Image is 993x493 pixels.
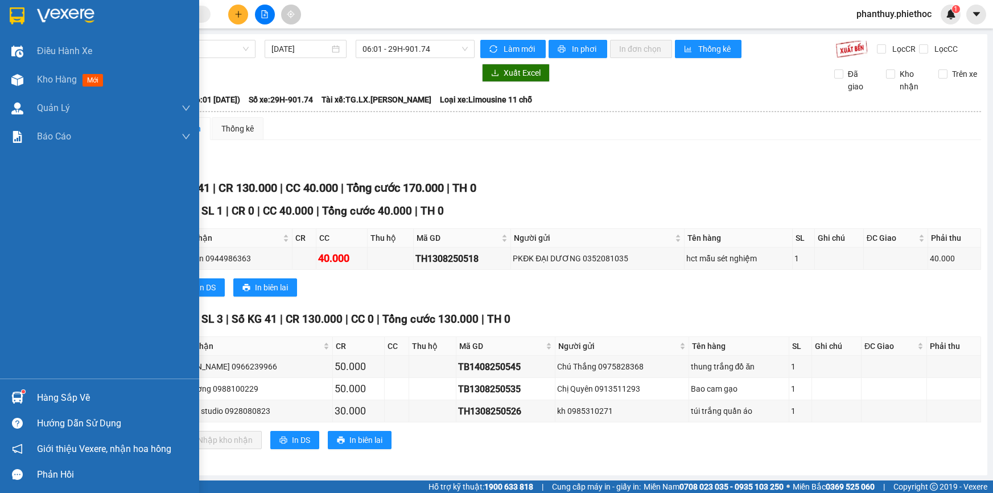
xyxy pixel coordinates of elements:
span: Người nhận [170,340,321,352]
span: | [213,181,216,195]
div: an nhiên studio 0928080823 [169,405,331,417]
button: printerIn biên lai [328,431,392,449]
th: Tên hàng [685,229,793,248]
span: CR 0 [232,204,254,217]
span: In biên lai [349,434,382,446]
th: Thu hộ [368,229,414,248]
span: | [226,313,229,326]
span: | [280,313,283,326]
span: Hỗ trợ kỹ thuật: [428,480,533,493]
td: TH1308250526 [456,400,555,422]
span: TH 0 [452,181,476,195]
span: CC 40.000 [263,204,314,217]
span: Mã GD [417,232,499,244]
div: Hàng sắp về [37,389,191,406]
span: 06:01 - 29H-901.74 [362,40,468,57]
span: message [12,469,23,480]
span: Mã GD [459,340,543,352]
span: copyright [930,483,938,491]
span: caret-down [971,9,982,19]
span: CC 40.000 [286,181,338,195]
span: printer [558,45,567,54]
img: solution-icon [11,131,23,143]
span: Miền Bắc [793,480,875,493]
th: CR [333,337,385,356]
button: downloadXuất Excel [482,64,550,82]
span: Miền Nam [644,480,784,493]
img: warehouse-icon [11,102,23,114]
span: TH 0 [421,204,444,217]
div: Chị Phương 0988100229 [169,383,331,395]
span: CR 130.000 [286,313,343,326]
span: SL 1 [201,204,223,217]
button: printerIn DS [176,278,225,297]
div: Chị Quyên 0944986363 [168,252,290,265]
div: TH1308250518 [415,252,509,266]
span: down [182,104,191,113]
span: Lọc CC [930,43,959,55]
div: 40.000 [930,252,979,265]
div: Chú Thắng 0975828368 [557,360,687,373]
span: Người gửi [514,232,673,244]
span: | [377,313,380,326]
span: phanthuy.phiethoc [847,7,941,21]
span: | [341,181,344,195]
span: Lọc CR [888,43,917,55]
img: logo-vxr [10,7,24,24]
span: In phơi [572,43,598,55]
span: aim [287,10,295,18]
div: TB1308250535 [458,382,553,396]
div: Chị Quyên 0913511293 [557,383,687,395]
div: TH1308250526 [458,404,553,418]
img: warehouse-icon [11,46,23,57]
sup: 1 [952,5,960,13]
span: mới [83,74,103,87]
sup: 1 [22,390,25,393]
button: printerIn phơi [549,40,607,58]
span: Đã giao [843,68,877,93]
span: ĐC Giao [867,232,916,244]
span: printer [242,284,250,293]
div: kh 0985310271 [557,405,687,417]
span: | [257,204,260,217]
span: Người nhận [169,232,281,244]
div: hct mẫu sét nghiệm [686,252,790,265]
span: | [447,181,450,195]
img: 9k= [835,40,868,58]
span: In DS [292,434,310,446]
div: Bao cam gạo [691,383,788,395]
td: TH1308250518 [414,248,511,270]
span: | [542,480,543,493]
span: | [883,480,885,493]
div: Hướng dẫn sử dụng [37,415,191,432]
button: syncLàm mới [480,40,546,58]
th: Ghi chú [815,229,864,248]
input: 14/08/2025 [271,43,329,55]
span: CR 130.000 [219,181,277,195]
span: Tổng cước 170.000 [347,181,444,195]
span: SL 3 [201,313,223,326]
th: SL [789,337,812,356]
span: Thống kê [698,43,732,55]
span: Xuất Excel [504,67,541,79]
div: 30.000 [335,403,383,419]
span: Quản Lý [37,101,70,115]
img: icon-new-feature [946,9,956,19]
button: printerIn biên lai [233,278,297,297]
span: | [415,204,418,217]
span: Giới thiệu Vexere, nhận hoa hồng [37,442,171,456]
span: | [481,313,484,326]
span: Làm mới [504,43,537,55]
span: In DS [197,281,216,294]
span: In biên lai [255,281,288,294]
button: printerIn DS [270,431,319,449]
button: In đơn chọn [610,40,672,58]
span: Tài xế: TG.LX.[PERSON_NAME] [322,93,431,106]
th: Thu hộ [409,337,456,356]
button: caret-down [966,5,986,24]
img: warehouse-icon [11,392,23,404]
div: PKĐK ĐẠI DƯƠNG 0352081035 [513,252,682,265]
div: 50.000 [335,359,383,375]
th: SL [793,229,815,248]
strong: 1900 633 818 [484,482,533,491]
